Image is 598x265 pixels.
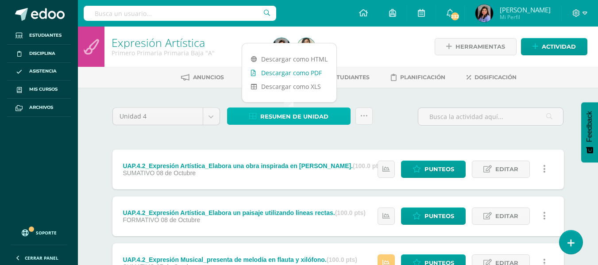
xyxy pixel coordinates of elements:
[29,104,53,111] span: Archivos
[542,38,576,55] span: Actividad
[455,38,505,55] span: Herramientas
[401,161,466,178] a: Punteos
[29,86,58,93] span: Mis cursos
[123,216,159,223] span: FORMATIVO
[7,81,71,99] a: Mis cursos
[335,209,366,216] strong: (100.0 pts)
[495,161,518,177] span: Editar
[242,80,336,93] a: Descargar como XLS
[400,74,445,81] span: Planificación
[353,162,383,169] strong: (100.0 pts)
[123,256,357,263] div: UAP.4.2_Expresión Musical_presenta de melodía en flauta y xilófono.
[29,32,62,39] span: Estudiantes
[161,216,200,223] span: 08 de Octubre
[113,108,220,125] a: Unidad 4
[193,74,224,81] span: Anuncios
[7,99,71,117] a: Archivos
[424,161,454,177] span: Punteos
[297,38,315,56] img: 076ad1a8af4cec2787c2d777532ffd42.png
[227,108,351,125] a: Resumen de unidad
[29,50,55,57] span: Disciplina
[123,209,366,216] div: UAP.4.2_Expresión Artística_Elabora un paisaje utilizando líneas rectas.
[36,230,57,236] span: Soporte
[467,70,517,84] a: Dosificación
[181,70,224,84] a: Anuncios
[500,13,551,21] span: Mi Perfil
[435,38,517,55] a: Herramientas
[7,63,71,81] a: Asistencia
[450,12,460,21] span: 232
[424,208,454,224] span: Punteos
[156,169,196,177] span: 08 de Octubre
[581,102,598,162] button: Feedback - Mostrar encuesta
[112,49,262,57] div: Primero Primaria Primaria Baja 'A'
[7,45,71,63] a: Disciplina
[495,208,518,224] span: Editar
[29,68,57,75] span: Asistencia
[500,5,551,14] span: [PERSON_NAME]
[7,27,71,45] a: Estudiantes
[521,38,587,55] a: Actividad
[260,108,328,125] span: Resumen de unidad
[84,6,276,21] input: Busca un usuario...
[329,74,370,81] span: Estudiantes
[273,38,290,56] img: c580aee1216be0e0dcafce2c1465d56d.png
[120,108,196,125] span: Unidad 4
[11,221,67,242] a: Soporte
[242,52,336,66] a: Descargar como HTML
[112,36,262,49] h1: Expresión Artística
[586,111,594,142] span: Feedback
[327,256,357,263] strong: (100.0 pts)
[242,66,336,80] a: Descargar como PDF
[391,70,445,84] a: Planificación
[418,108,563,125] input: Busca la actividad aquí...
[123,162,383,169] div: UAP.4.2_Expresión Artística_Elabora una obra inspirada en [PERSON_NAME].
[25,255,58,261] span: Cerrar panel
[475,74,517,81] span: Dosificación
[316,70,370,84] a: Estudiantes
[123,169,154,177] span: SUMATIVO
[401,207,466,225] a: Punteos
[112,35,205,50] a: Expresión Artística
[475,4,493,22] img: c580aee1216be0e0dcafce2c1465d56d.png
